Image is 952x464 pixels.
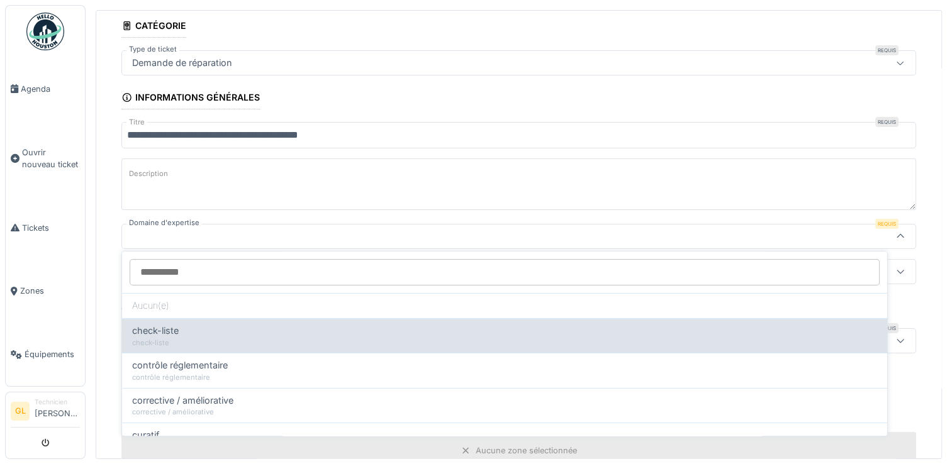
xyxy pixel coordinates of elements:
div: Requis [875,117,899,127]
label: Domaine d'expertise [126,218,202,228]
div: Aucun(e) [122,293,887,318]
label: Description [126,166,171,182]
a: Zones [6,260,85,323]
div: Informations générales [121,88,260,109]
label: Type de ticket [126,44,179,55]
label: Titre [126,117,147,128]
li: [PERSON_NAME] [35,397,80,424]
div: contrôle réglementaire [132,372,877,383]
span: Zones [20,285,80,297]
span: Tickets [22,222,80,234]
div: Catégorie [121,16,186,38]
span: contrôle réglementaire [132,359,228,373]
span: corrective / améliorative [132,394,233,407]
img: Badge_color-CXgf-gQk.svg [26,13,64,50]
a: Équipements [6,323,85,386]
a: GL Technicien[PERSON_NAME] [11,397,80,428]
div: Demande de réparation [127,56,237,70]
span: Équipements [25,348,80,360]
span: Agenda [21,83,80,95]
div: Requis [875,45,899,55]
div: Requis [875,219,899,229]
div: Aucune zone sélectionnée [476,445,577,456]
div: Technicien [35,397,80,407]
li: GL [11,402,30,421]
a: Tickets [6,196,85,260]
div: corrective / améliorative [132,407,877,418]
div: check-liste [132,338,877,348]
a: Ouvrir nouveau ticket [6,121,85,196]
a: Agenda [6,57,85,121]
span: curatif [132,428,159,442]
span: Ouvrir nouveau ticket [22,146,80,170]
span: check-liste [132,324,179,338]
